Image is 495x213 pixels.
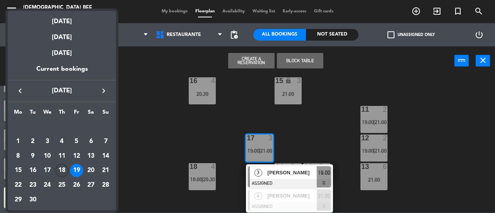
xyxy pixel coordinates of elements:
[69,108,84,120] th: Friday
[55,150,68,163] div: 11
[41,150,54,163] div: 10
[98,108,113,120] th: Sunday
[55,134,69,149] td: September 4, 2025
[84,149,99,164] td: September 13, 2025
[26,193,39,206] div: 30
[99,86,108,95] i: keyboard_arrow_right
[98,134,113,149] td: September 7, 2025
[99,135,112,148] div: 7
[69,149,84,164] td: September 12, 2025
[41,179,54,192] div: 24
[84,178,99,193] td: September 27, 2025
[12,179,25,192] div: 22
[55,179,68,192] div: 25
[11,178,26,193] td: September 22, 2025
[26,149,40,164] td: September 9, 2025
[84,163,99,178] td: September 20, 2025
[55,149,69,164] td: September 11, 2025
[8,64,116,80] div: Current bookings
[12,150,25,163] div: 8
[26,135,39,148] div: 2
[70,135,83,148] div: 5
[11,193,26,207] td: September 29, 2025
[55,164,68,177] div: 18
[40,149,55,164] td: September 10, 2025
[26,163,40,178] td: September 16, 2025
[98,163,113,178] td: September 21, 2025
[26,150,39,163] div: 9
[26,179,39,192] div: 23
[99,150,112,163] div: 14
[98,149,113,164] td: September 14, 2025
[84,134,99,149] td: September 6, 2025
[70,164,83,177] div: 19
[40,108,55,120] th: Wednesday
[12,164,25,177] div: 15
[8,43,116,64] div: [DATE]
[55,178,69,193] td: September 25, 2025
[69,134,84,149] td: September 5, 2025
[8,27,116,43] div: [DATE]
[15,86,25,95] i: keyboard_arrow_left
[26,193,40,207] td: September 30, 2025
[11,119,113,134] td: SEP
[13,86,27,96] button: keyboard_arrow_left
[84,179,97,192] div: 27
[55,163,69,178] td: September 18, 2025
[84,135,97,148] div: 6
[70,150,83,163] div: 12
[11,134,26,149] td: September 1, 2025
[26,134,40,149] td: September 2, 2025
[84,150,97,163] div: 13
[69,163,84,178] td: September 19, 2025
[55,135,68,148] div: 4
[26,108,40,120] th: Tuesday
[84,164,97,177] div: 20
[84,108,99,120] th: Saturday
[11,163,26,178] td: September 15, 2025
[98,178,113,193] td: September 28, 2025
[70,179,83,192] div: 26
[99,179,112,192] div: 28
[69,178,84,193] td: September 26, 2025
[55,108,69,120] th: Thursday
[41,135,54,148] div: 3
[41,164,54,177] div: 17
[8,11,116,27] div: [DATE]
[11,149,26,164] td: September 8, 2025
[27,86,97,96] span: [DATE]
[40,134,55,149] td: September 3, 2025
[40,178,55,193] td: September 24, 2025
[99,164,112,177] div: 21
[26,164,39,177] div: 16
[40,163,55,178] td: September 17, 2025
[11,108,26,120] th: Monday
[12,135,25,148] div: 1
[97,86,111,96] button: keyboard_arrow_right
[12,193,25,206] div: 29
[26,178,40,193] td: September 23, 2025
